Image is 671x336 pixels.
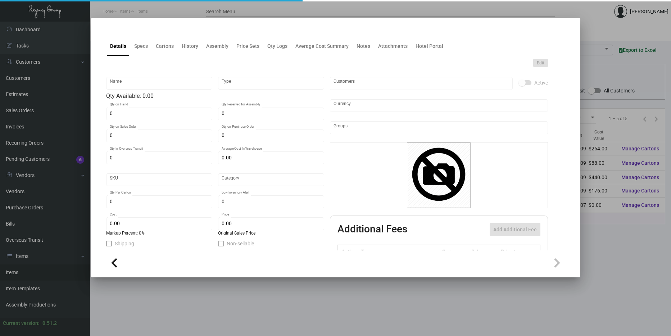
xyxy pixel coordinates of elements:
[416,42,443,50] div: Hotel Portal
[499,245,531,258] th: Price type
[134,42,148,50] div: Specs
[334,125,544,131] input: Add new..
[42,319,57,327] div: 0.51.2
[337,245,359,258] th: Active
[115,239,134,248] span: Shipping
[267,42,287,50] div: Qty Logs
[206,42,228,50] div: Assembly
[534,78,548,87] span: Active
[227,239,254,248] span: Non-sellable
[533,59,548,67] button: Edit
[236,42,259,50] div: Price Sets
[334,81,509,86] input: Add new..
[3,319,40,327] div: Current version:
[493,227,537,232] span: Add Additional Fee
[337,223,407,236] h2: Additional Fees
[440,245,470,258] th: Cost
[359,245,440,258] th: Type
[357,42,370,50] div: Notes
[378,42,408,50] div: Attachments
[295,42,349,50] div: Average Cost Summary
[156,42,174,50] div: Cartons
[490,223,540,236] button: Add Additional Fee
[106,92,324,100] div: Qty Available: 0.00
[470,245,499,258] th: Price
[110,42,126,50] div: Details
[537,60,544,66] span: Edit
[182,42,198,50] div: History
